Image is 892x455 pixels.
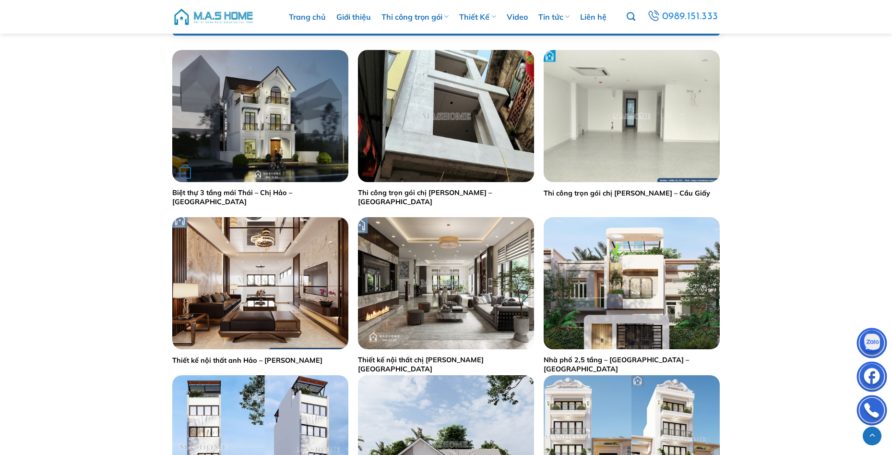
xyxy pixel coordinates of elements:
img: Phone [857,397,886,426]
img: Zalo [857,330,886,359]
img: Thiết kế nội thất anh Hảo - Nguyễn Trãi | MasHome [172,217,348,349]
div: Đọc tiếp [179,166,191,180]
a: Liên hệ [580,2,607,31]
a: Thi công trọn gói [381,2,449,31]
img: Facebook [857,364,886,393]
span: 0989.151.333 [662,9,718,25]
img: Thi công trọn gói chị Lan - Hà Đông | MasHome [358,50,534,182]
a: Trang chủ [289,2,326,31]
a: Tin tức [538,2,570,31]
a: Thi công trọn gói chị [PERSON_NAME] – Cầu Giấy [544,189,710,198]
img: Biệt thự 3 tầng mái Thái - Chị Hảo - Vinhomes Riverside [172,50,348,182]
a: Nhà phố 2,5 tầng – [GEOGRAPHIC_DATA] – [GEOGRAPHIC_DATA] [544,356,720,373]
strong: + [179,167,191,179]
img: thi-cong-tron-goi-chi-lan-anh-cau-giay [544,50,720,182]
a: Thiết kế nội thất chị [PERSON_NAME][GEOGRAPHIC_DATA] [358,356,534,373]
a: Tìm kiếm [627,7,635,27]
a: Thi công trọn gói chị [PERSON_NAME] – [GEOGRAPHIC_DATA] [358,188,534,206]
a: 0989.151.333 [646,8,719,25]
a: Thiết Kế [459,2,496,31]
a: Giới thiệu [336,2,371,31]
a: Thiết kế nội thất anh Hảo – [PERSON_NAME] [172,356,322,365]
a: Biệt thự 3 tầng mái Thái – Chị Hảo – [GEOGRAPHIC_DATA] [172,188,348,206]
a: Lên đầu trang [863,427,881,445]
img: Thiết kế nhà phố anh Thao - Hải Dương | MasHome [544,217,720,349]
a: Video [507,2,528,31]
img: Thiết kế nội thất chị Lý - Hưng Yên | MasHome [358,217,534,349]
img: M.A.S HOME – Tổng Thầu Thiết Kế Và Xây Nhà Trọn Gói [173,2,254,31]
